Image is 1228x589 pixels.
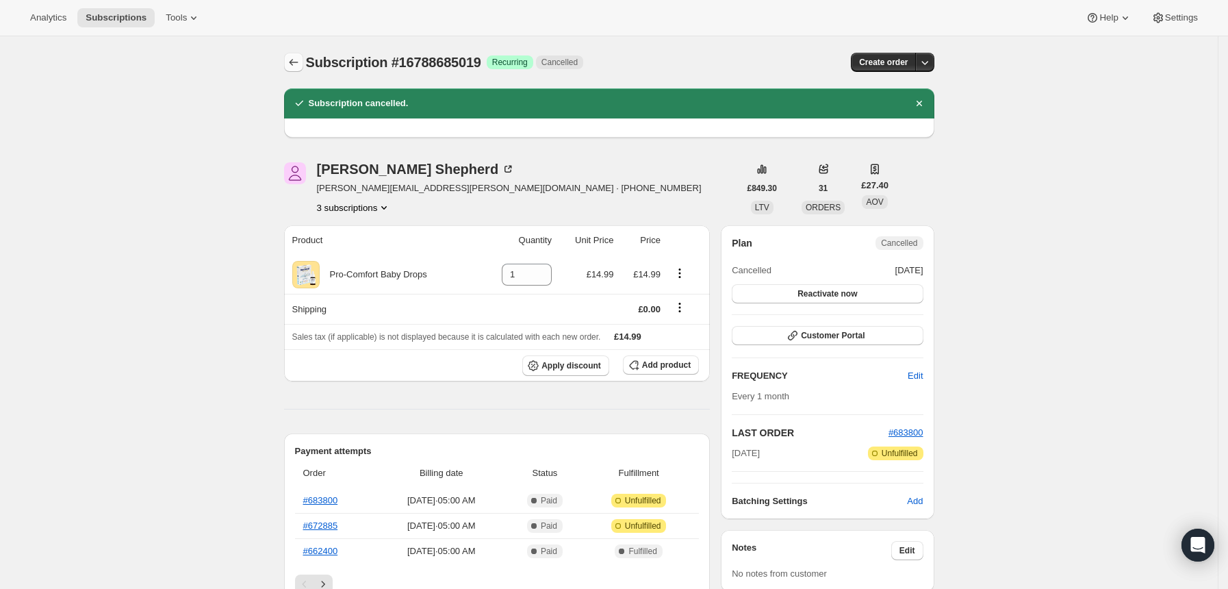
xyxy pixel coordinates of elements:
[899,545,915,556] span: Edit
[380,494,503,507] span: [DATE] · 05:00 AM
[732,264,771,277] span: Cancelled
[541,57,578,68] span: Cancelled
[851,53,916,72] button: Create order
[292,332,601,342] span: Sales tax (if applicable) is not displayed because it is calculated with each new order.
[614,331,641,342] span: £14.99
[320,268,427,281] div: Pro-Comfort Baby Drops
[797,288,857,299] span: Reactivate now
[284,225,479,255] th: Product
[284,53,303,72] button: Subscriptions
[541,360,601,371] span: Apply discount
[732,391,789,401] span: Every 1 month
[732,236,752,250] h2: Plan
[157,8,209,27] button: Tools
[801,330,865,341] span: Customer Portal
[628,546,656,557] span: Fulfilled
[556,225,617,255] th: Unit Price
[617,225,665,255] th: Price
[638,304,661,314] span: £0.00
[1099,12,1118,23] span: Help
[732,541,891,560] h3: Notes
[22,8,75,27] button: Analytics
[541,546,557,557] span: Paid
[303,495,338,505] a: #683800
[522,355,609,376] button: Apply discount
[899,365,931,387] button: Edit
[30,12,66,23] span: Analytics
[380,544,503,558] span: [DATE] · 05:00 AM
[166,12,187,23] span: Tools
[755,203,769,212] span: LTV
[908,369,923,383] span: Edit
[810,179,836,198] button: 31
[866,197,883,207] span: AOV
[511,466,578,480] span: Status
[303,521,338,531] a: #672885
[587,466,691,480] span: Fulfillment
[732,369,908,383] h2: FREQUENCY
[380,466,503,480] span: Billing date
[541,521,557,531] span: Paid
[732,426,888,440] h2: LAST ORDER
[380,519,503,533] span: [DATE] · 05:00 AM
[732,447,760,460] span: [DATE]
[899,490,931,512] button: Add
[895,264,923,277] span: [DATE]
[888,427,923,438] a: #683800
[587,269,614,279] span: £14.99
[669,300,691,315] button: Shipping actions
[1165,12,1198,23] span: Settings
[317,162,515,176] div: [PERSON_NAME] Shepherd
[284,162,306,184] span: Kristin Shepherd
[881,238,917,249] span: Cancelled
[303,546,338,556] a: #662400
[888,426,923,440] button: #683800
[492,57,528,68] span: Recurring
[284,294,479,324] th: Shipping
[806,203,841,212] span: ORDERS
[732,494,907,508] h6: Batching Settings
[747,183,777,194] span: £849.30
[1181,529,1214,562] div: Open Intercom Messenger
[739,179,785,198] button: £849.30
[309,97,409,110] h2: Subscription cancelled.
[907,494,923,508] span: Add
[732,568,827,579] span: No notes from customer
[478,225,555,255] th: Quantity
[295,444,700,458] h2: Payment attempts
[295,458,376,488] th: Order
[910,94,929,113] button: Dismiss notification
[625,495,661,506] span: Unfulfilled
[317,181,702,195] span: [PERSON_NAME][EMAIL_ADDRESS][PERSON_NAME][DOMAIN_NAME] · [PHONE_NUMBER]
[77,8,155,27] button: Subscriptions
[317,201,392,214] button: Product actions
[86,12,146,23] span: Subscriptions
[859,57,908,68] span: Create order
[819,183,828,194] span: 31
[732,326,923,345] button: Customer Portal
[625,521,661,531] span: Unfulfilled
[669,266,691,281] button: Product actions
[292,261,320,288] img: product img
[732,284,923,303] button: Reactivate now
[541,495,557,506] span: Paid
[882,448,918,459] span: Unfulfilled
[861,179,888,192] span: £27.40
[891,541,923,560] button: Edit
[633,269,661,279] span: £14.99
[642,360,691,371] span: Add product
[623,355,699,375] button: Add product
[1143,8,1206,27] button: Settings
[1077,8,1140,27] button: Help
[306,55,481,70] span: Subscription #16788685019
